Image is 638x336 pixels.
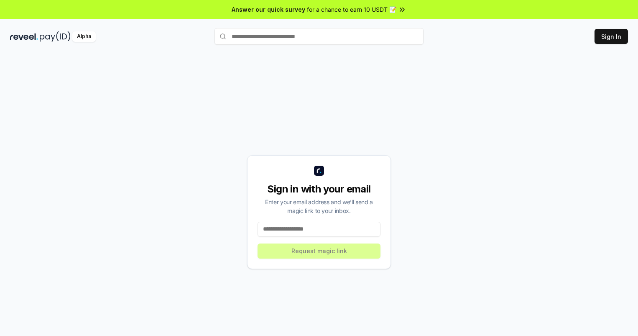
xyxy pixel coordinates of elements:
img: pay_id [40,31,71,42]
div: Alpha [72,31,96,42]
div: Enter your email address and we’ll send a magic link to your inbox. [258,197,380,215]
span: for a chance to earn 10 USDT 📝 [307,5,396,14]
img: logo_small [314,166,324,176]
div: Sign in with your email [258,182,380,196]
img: reveel_dark [10,31,38,42]
button: Sign In [595,29,628,44]
span: Answer our quick survey [232,5,305,14]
